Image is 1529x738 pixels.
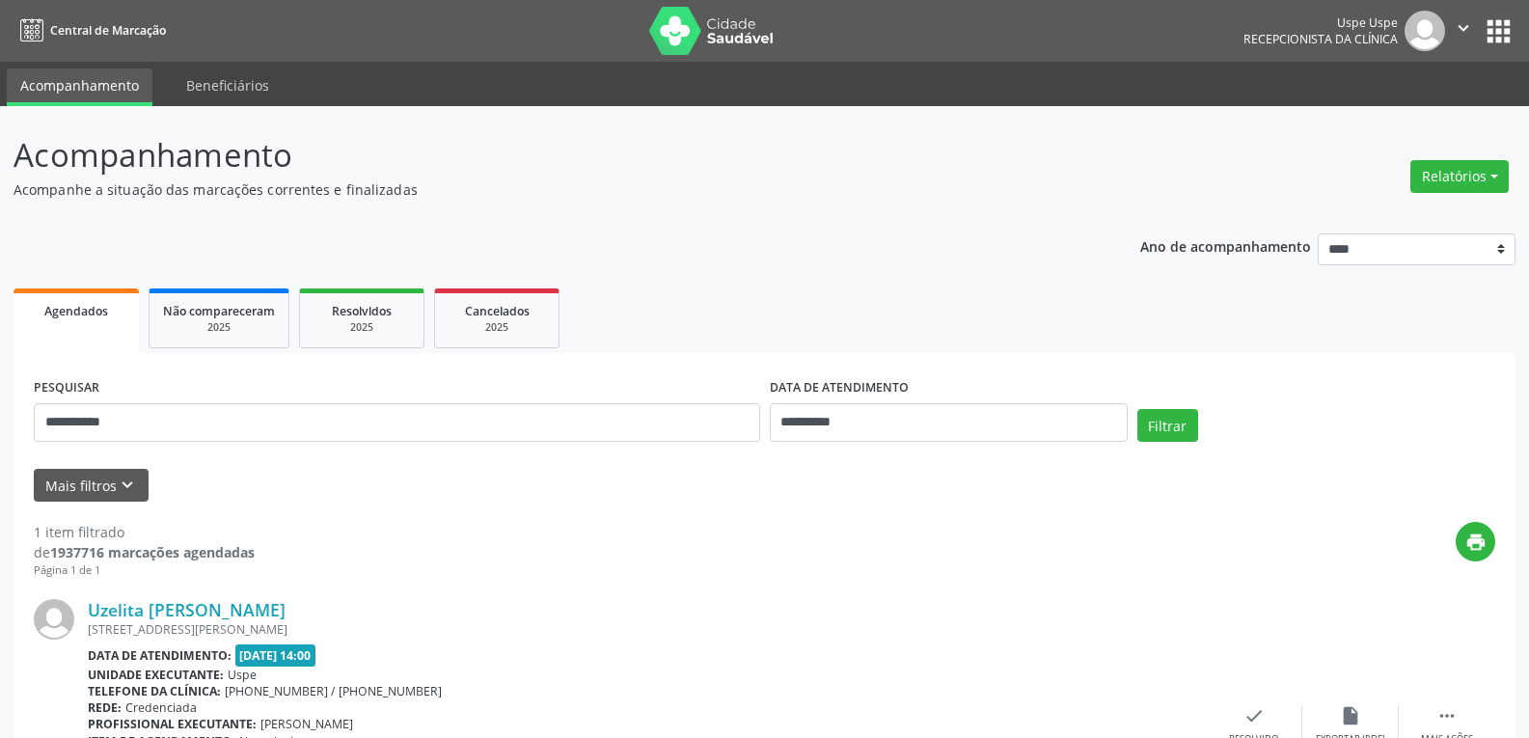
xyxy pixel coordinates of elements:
[1243,705,1265,726] i: check
[14,14,166,46] a: Central de Marcação
[332,303,392,319] span: Resolvidos
[1405,11,1445,51] img: img
[173,68,283,102] a: Beneficiários
[770,373,909,403] label: DATA DE ATENDIMENTO
[34,469,149,503] button: Mais filtroskeyboard_arrow_down
[88,699,122,716] b: Rede:
[314,320,410,335] div: 2025
[1410,160,1509,193] button: Relatórios
[34,599,74,640] img: img
[1436,705,1458,726] i: 
[260,716,353,732] span: [PERSON_NAME]
[88,599,286,620] a: Uzelita [PERSON_NAME]
[34,373,99,403] label: PESQUISAR
[34,542,255,562] div: de
[1482,14,1515,48] button: apps
[1456,522,1495,561] button: print
[1445,11,1482,51] button: 
[14,131,1065,179] p: Acompanhamento
[125,699,197,716] span: Credenciada
[117,475,138,496] i: keyboard_arrow_down
[50,543,255,561] strong: 1937716 marcações agendadas
[225,683,442,699] span: [PHONE_NUMBER] / [PHONE_NUMBER]
[88,667,224,683] b: Unidade executante:
[1465,532,1487,553] i: print
[34,562,255,579] div: Página 1 de 1
[235,644,316,667] span: [DATE] 14:00
[1340,705,1361,726] i: insert_drive_file
[1243,31,1398,47] span: Recepcionista da clínica
[88,716,257,732] b: Profissional executante:
[44,303,108,319] span: Agendados
[163,303,275,319] span: Não compareceram
[1137,409,1198,442] button: Filtrar
[88,621,1206,638] div: [STREET_ADDRESS][PERSON_NAME]
[465,303,530,319] span: Cancelados
[1243,14,1398,31] div: Uspe Uspe
[14,179,1065,200] p: Acompanhe a situação das marcações correntes e finalizadas
[50,22,166,39] span: Central de Marcação
[449,320,545,335] div: 2025
[163,320,275,335] div: 2025
[88,683,221,699] b: Telefone da clínica:
[88,647,232,664] b: Data de atendimento:
[1453,17,1474,39] i: 
[34,522,255,542] div: 1 item filtrado
[228,667,257,683] span: Uspe
[7,68,152,106] a: Acompanhamento
[1140,233,1311,258] p: Ano de acompanhamento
